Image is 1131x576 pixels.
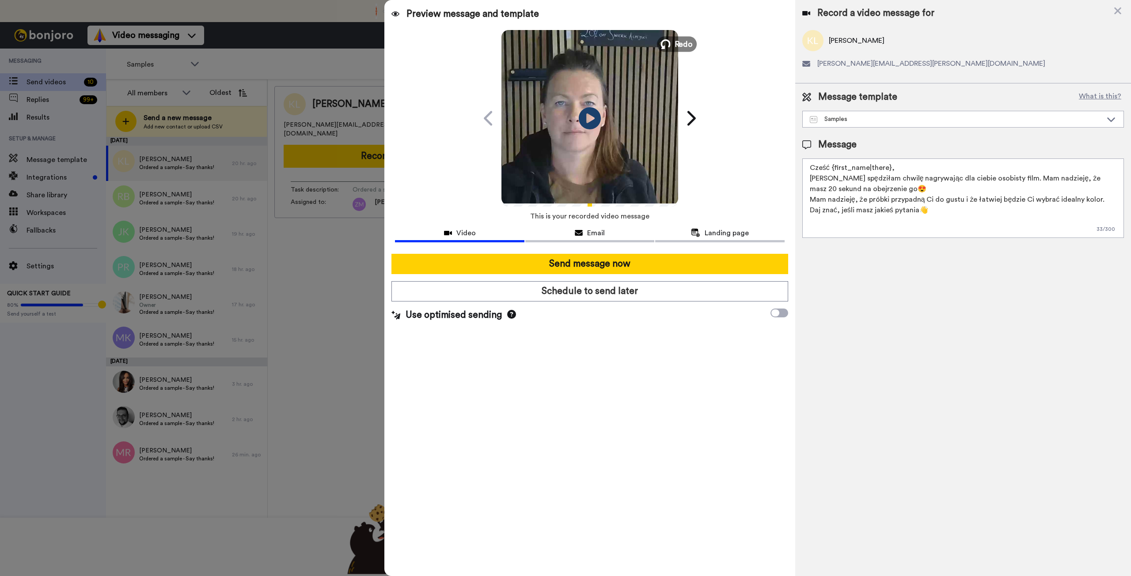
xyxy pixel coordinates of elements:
[391,254,788,274] button: Send message now
[391,281,788,301] button: Schedule to send later
[802,158,1124,238] textarea: Cześć {first_name|there}, [PERSON_NAME] spędziłam chwilę nagrywając dla ciebie osobisty film. Mam...
[810,115,1102,124] div: Samples
[456,228,476,238] span: Video
[810,116,817,123] img: Message-temps.svg
[818,138,857,151] span: Message
[530,207,649,226] span: This is your recorded video message
[587,228,605,238] span: Email
[406,309,502,322] span: Use optimised sending
[705,228,749,238] span: Landing page
[818,90,897,104] span: Message template
[1076,90,1124,104] button: What is this?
